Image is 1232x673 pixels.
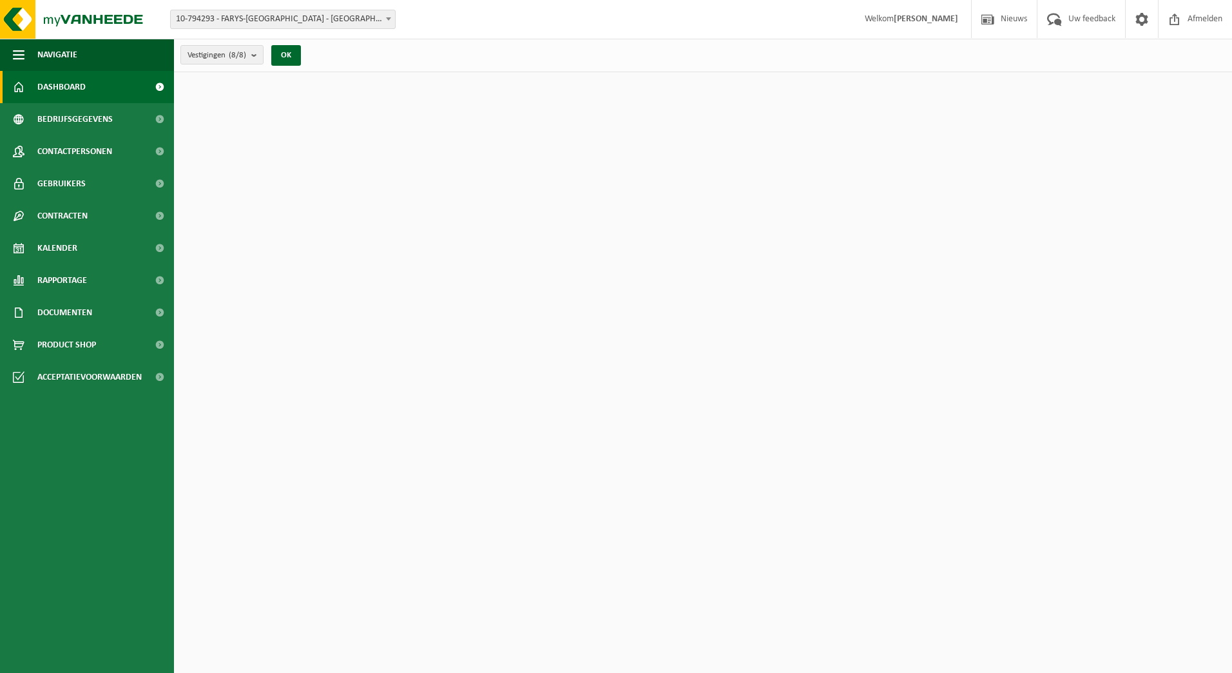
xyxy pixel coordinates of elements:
span: Contactpersonen [37,135,112,168]
span: Bedrijfsgegevens [37,103,113,135]
span: Rapportage [37,264,87,297]
span: Contracten [37,200,88,232]
span: Dashboard [37,71,86,103]
span: 10-794293 - FARYS-ASSE - ASSE [171,10,395,28]
count: (8/8) [229,51,246,59]
span: Documenten [37,297,92,329]
button: Vestigingen(8/8) [180,45,264,64]
span: Navigatie [37,39,77,71]
span: Kalender [37,232,77,264]
span: 10-794293 - FARYS-ASSE - ASSE [170,10,396,29]
span: Gebruikers [37,168,86,200]
button: OK [271,45,301,66]
span: Acceptatievoorwaarden [37,361,142,393]
span: Product Shop [37,329,96,361]
span: Vestigingen [188,46,246,65]
strong: [PERSON_NAME] [894,14,958,24]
